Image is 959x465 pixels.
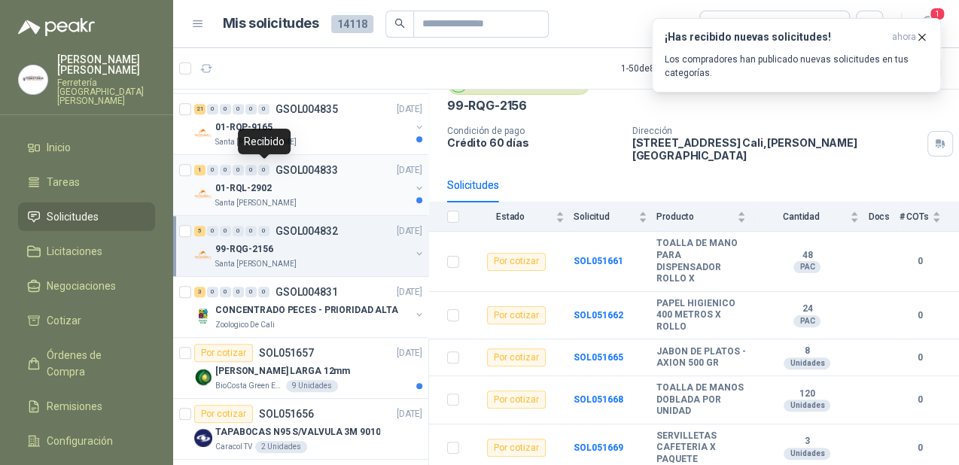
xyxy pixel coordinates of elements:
span: Estado [468,211,553,222]
img: Company Logo [194,185,212,203]
span: Solicitudes [47,208,99,225]
p: [PERSON_NAME] LARGA 12mm [215,364,350,378]
div: Por cotizar [194,405,253,423]
p: Condición de pago [447,126,620,136]
button: ¡Has recibido nuevas solicitudes!ahora Los compradores han publicado nuevas solicitudes en tus ca... [652,18,941,93]
div: 0 [220,226,231,236]
th: Docs [868,202,899,232]
span: Negociaciones [47,278,116,294]
div: 0 [207,165,218,175]
a: SOL051662 [574,310,623,321]
img: Company Logo [194,246,212,264]
th: Producto [656,202,755,232]
span: ahora [892,31,916,44]
span: Licitaciones [47,243,102,260]
a: 5 0 0 0 0 0 GSOL004832[DATE] Company Logo99-RQG-2156Santa [PERSON_NAME] [194,222,425,270]
span: # COTs [899,211,929,222]
div: 3 [194,287,205,297]
div: Por cotizar [487,306,546,324]
p: 99-RQG-2156 [215,242,273,257]
div: 0 [258,226,269,236]
div: 0 [245,104,257,114]
p: SOL051657 [259,348,314,358]
b: 8 [755,345,859,357]
p: Dirección [632,126,921,136]
span: 14118 [331,15,373,33]
b: 0 [899,393,941,407]
div: Por cotizar [194,344,253,362]
div: 0 [258,287,269,297]
a: Órdenes de Compra [18,341,155,386]
span: Producto [656,211,734,222]
img: Company Logo [194,368,212,386]
p: Santa [PERSON_NAME] [215,258,297,270]
b: TOALLA DE MANOS DOBLADA POR UNIDAD [656,382,746,418]
p: Santa [PERSON_NAME] [215,197,297,209]
div: PAC [793,315,820,327]
div: 0 [207,104,218,114]
div: 1 - 50 de 8328 [621,56,719,81]
a: Cotizar [18,306,155,335]
h1: Mis solicitudes [223,13,319,35]
p: BioCosta Green Energy S.A.S [215,380,283,392]
p: 99-RQG-2156 [447,98,527,114]
p: Zoologico De Cali [215,319,275,331]
b: 3 [755,436,859,448]
span: Tareas [47,174,80,190]
img: Company Logo [19,65,47,94]
img: Company Logo [194,124,212,142]
div: 0 [233,104,244,114]
b: TOALLA DE MANO PARA DISPENSADOR ROLLO X [656,238,746,284]
b: JABON DE PLATOS - AXION 500 GR [656,346,746,369]
div: 21 [194,104,205,114]
div: 1 [194,165,205,175]
p: Santa [PERSON_NAME] [215,136,297,148]
p: SOL051656 [259,409,314,419]
div: 0 [258,104,269,114]
b: 0 [899,308,941,323]
b: 0 [899,441,941,455]
span: 1 [929,7,945,21]
img: Company Logo [194,429,212,447]
div: 2 Unidades [255,441,307,453]
p: [STREET_ADDRESS] Cali , [PERSON_NAME][GEOGRAPHIC_DATA] [632,136,921,162]
span: Cotizar [47,312,81,329]
th: Cantidad [755,202,868,232]
p: [DATE] [397,163,422,178]
div: Por cotizar [487,439,546,457]
a: SOL051665 [574,352,623,363]
p: [PERSON_NAME] [PERSON_NAME] [57,54,155,75]
p: [DATE] [397,407,422,421]
a: Inicio [18,133,155,162]
a: SOL051661 [574,256,623,266]
div: Por cotizar [487,391,546,409]
p: [DATE] [397,102,422,117]
div: 0 [233,226,244,236]
span: Cantidad [755,211,847,222]
a: 3 0 0 0 0 0 GSOL004831[DATE] Company LogoCONCENTRADO PECES - PRIORIDAD ALTAZoologico De Cali [194,283,425,331]
div: 0 [245,287,257,297]
p: CONCENTRADO PECES - PRIORIDAD ALTA [215,303,398,318]
p: [DATE] [397,224,422,239]
div: 5 [194,226,205,236]
a: Remisiones [18,392,155,421]
span: search [394,18,405,29]
div: 0 [220,104,231,114]
div: PAC [793,261,820,273]
a: SOL051668 [574,394,623,405]
a: SOL051669 [574,442,623,453]
div: Por cotizar [487,348,546,366]
h3: ¡Has recibido nuevas solicitudes! [665,31,886,44]
div: 0 [207,287,218,297]
p: GSOL004833 [276,165,338,175]
a: Negociaciones [18,272,155,300]
b: 48 [755,250,859,262]
p: 01-RQL-2902 [215,181,272,196]
a: Por cotizarSOL051657[DATE] Company Logo[PERSON_NAME] LARGA 12mmBioCosta Green Energy S.A.S9 Unidades [173,338,428,399]
b: 0 [899,254,941,269]
div: 9 Unidades [286,380,338,392]
span: Solicitud [574,211,635,222]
